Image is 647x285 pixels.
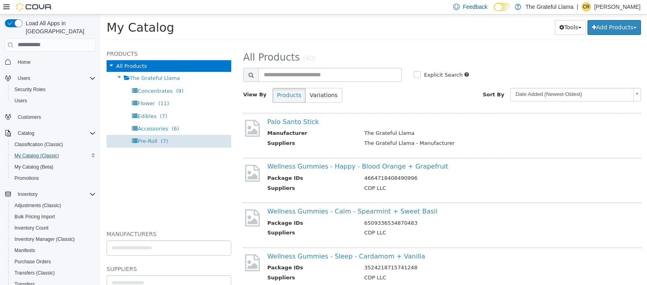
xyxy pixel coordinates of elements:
span: Date Added (Newest-Oldest) [410,74,530,86]
th: Manufacturer [167,115,258,125]
a: Wellness Gummies - Calm - Spearmint + Sweet Basil [167,193,337,201]
span: Customers [14,112,96,122]
span: Users [11,96,96,106]
span: All Products [143,37,199,49]
span: Inventory Count [14,225,49,231]
span: Adjustments (Classic) [14,202,61,209]
span: Promotions [14,175,39,181]
span: Classification (Classic) [11,140,96,149]
td: The Grateful Llama [258,115,530,125]
p: [PERSON_NAME] [594,2,641,12]
span: My Catalog (Beta) [11,162,96,172]
button: Home [2,56,99,68]
th: Package IDs [167,160,258,170]
button: Manifests [8,245,99,256]
button: Security Roles [8,84,99,95]
td: 3524218715741248 [258,249,530,259]
label: Explicit Search [321,57,362,65]
span: Flower [37,86,54,92]
span: Feedback [463,3,487,11]
span: Home [14,57,96,67]
span: Inventory [18,191,37,197]
a: Promotions [11,173,42,183]
span: Sort By [382,77,404,83]
span: Bulk Pricing Import [11,212,96,222]
a: Palo Santo Stick [167,104,218,111]
th: Suppliers [167,214,258,224]
span: Classification (Classic) [14,141,63,148]
a: Adjustments (Classic) [11,201,64,210]
button: Inventory [14,189,41,199]
span: My Catalog (Classic) [14,153,59,159]
button: Add Products [487,6,540,20]
button: Purchase Orders [8,256,99,267]
span: Home [18,59,31,65]
span: My Catalog (Beta) [14,164,53,170]
span: Transfers (Classic) [11,268,96,278]
span: Accessories [37,111,68,117]
button: Inventory Manager (Classic) [8,234,99,245]
a: Inventory Count [11,223,52,233]
th: Suppliers [167,259,258,269]
h5: Manufacturers [6,215,131,224]
a: Classification (Classic) [11,140,66,149]
span: Security Roles [14,86,45,93]
span: Bulk Pricing Import [14,214,55,220]
a: Wellness Gummies - Happy - Blood Orange + Grapefruit [167,148,348,156]
a: Customers [14,112,44,122]
th: Suppliers [167,170,258,180]
span: Security Roles [11,85,96,94]
span: All Products [16,49,46,55]
span: Catalog [18,130,34,136]
img: missing-image.png [143,193,161,213]
span: CR [583,2,589,12]
button: Users [8,95,99,106]
button: Products [172,73,205,88]
button: My Catalog (Beta) [8,161,99,173]
button: Inventory Count [8,222,99,234]
button: Users [14,73,33,83]
img: missing-image.png [143,238,161,258]
span: (7) [60,124,68,130]
a: Home [14,57,34,67]
td: CDP LLC [258,259,530,269]
span: Manifests [11,246,96,255]
span: Transfers (Classic) [14,270,55,276]
th: Package IDs [167,249,258,259]
img: missing-image.png [143,104,161,124]
span: (9) [76,73,83,79]
td: The Grateful Llama - Manufacturer [258,125,530,135]
a: Inventory Manager (Classic) [11,234,78,244]
th: Package IDs [167,205,258,215]
div: Chandler Radzka [581,2,591,12]
td: 4664718408490996 [258,160,530,170]
a: Manifests [11,246,38,255]
button: Bulk Pricing Import [8,211,99,222]
span: Purchase Orders [11,257,96,267]
h5: Suppliers [6,250,131,259]
span: Inventory Manager (Classic) [14,236,75,242]
th: Suppliers [167,125,258,135]
p: The Grateful Llama [525,2,573,12]
button: Promotions [8,173,99,184]
span: (6) [71,111,78,117]
button: Classification (Classic) [8,139,99,150]
span: Users [14,73,96,83]
button: Customers [2,111,99,123]
td: CDP LLC [258,214,530,224]
img: missing-image.png [143,149,161,169]
button: My Catalog (Classic) [8,150,99,161]
button: Catalog [14,128,37,138]
span: Adjustments (Classic) [11,201,96,210]
span: (11) [58,86,69,92]
a: My Catalog (Classic) [11,151,62,161]
span: The Grateful Llama [29,61,80,67]
small: (40) [202,41,215,48]
a: Wellness Gummies - Sleep - Cardamom + Vanilla [167,238,325,246]
a: Security Roles [11,85,49,94]
span: Users [18,75,30,81]
button: Inventory [2,189,99,200]
a: Users [11,96,30,106]
a: Purchase Orders [11,257,54,267]
p: | [577,2,578,12]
